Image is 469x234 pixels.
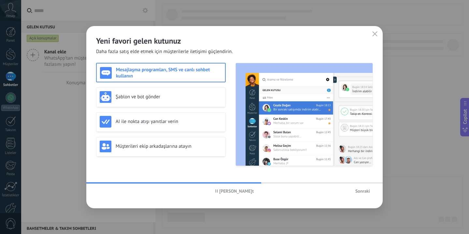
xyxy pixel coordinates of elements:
span: Sonraki [355,189,370,193]
button: [PERSON_NAME]t [212,186,257,196]
h2: Yeni favori gelen kutunuz [96,36,373,46]
span: Daha fazla satış elde etmek için müşterilerle iletişimi güçlendirin. [96,48,233,55]
button: Sonraki [352,186,373,196]
h3: Müşterileri ekip arkadaşlarına atayın [116,143,222,149]
h3: Şablon ve bot gönder [116,94,222,100]
h3: AI ile nokta atışı yanıtlar verin [116,118,222,125]
h3: Mesajlaşma programları, SMS ve canlı sohbet kullanın [116,67,222,79]
span: [PERSON_NAME]t [219,189,254,193]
